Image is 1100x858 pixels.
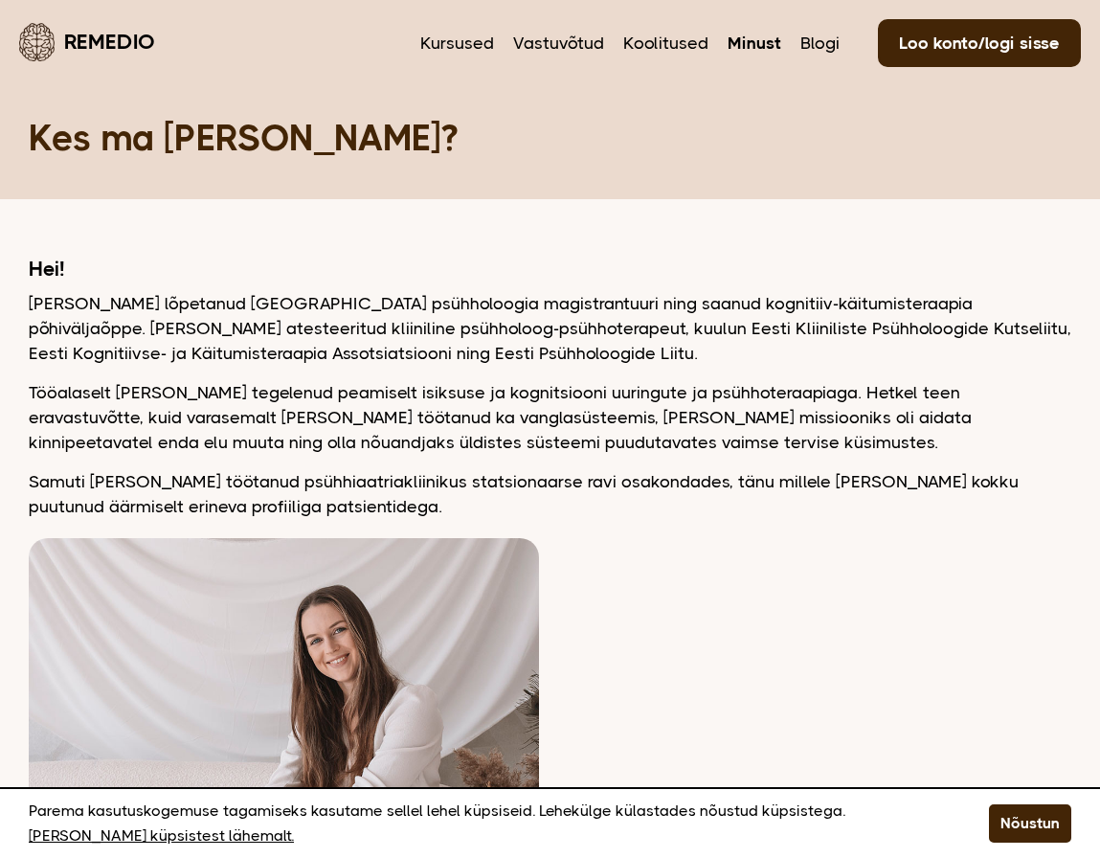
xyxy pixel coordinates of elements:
[420,31,494,56] a: Kursused
[29,469,1071,519] p: Samuti [PERSON_NAME] töötanud psühhiaatriakliinikus statsionaarse ravi osakondades, tänu millele ...
[19,19,155,64] a: Remedio
[513,31,604,56] a: Vastuvõtud
[19,23,55,61] img: Remedio logo
[29,380,1071,455] p: Tööalaselt [PERSON_NAME] tegelenud peamiselt isiksuse ja kognitsiooni uuringute ja psühhoteraapia...
[989,804,1071,843] button: Nõustun
[29,257,1071,282] h2: Hei!
[800,31,840,56] a: Blogi
[29,291,1071,366] p: [PERSON_NAME] lõpetanud [GEOGRAPHIC_DATA] psühholoogia magistrantuuri ning saanud kognitiiv-käitu...
[728,31,781,56] a: Minust
[29,115,1100,161] h1: Kes ma [PERSON_NAME]?
[623,31,708,56] a: Koolitused
[29,799,941,848] p: Parema kasutuskogemuse tagamiseks kasutame sellel lehel küpsiseid. Lehekülge külastades nõustud k...
[29,824,294,848] a: [PERSON_NAME] küpsistest lähemalt.
[878,19,1081,67] a: Loo konto/logi sisse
